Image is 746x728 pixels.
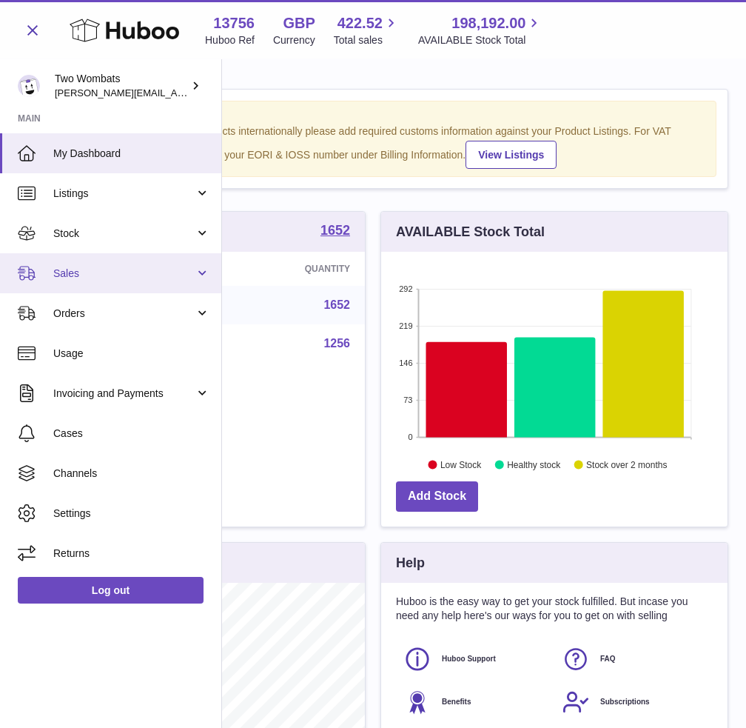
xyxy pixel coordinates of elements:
text: 73 [403,395,412,404]
a: 422.52 Total sales [334,13,400,47]
span: Settings [53,507,210,521]
span: Invoicing and Payments [53,387,195,401]
span: Huboo Support [442,654,496,664]
span: Cases [53,427,210,441]
div: Currency [273,33,315,47]
p: Huboo is the easy way to get your stock fulfilled. But incase you need any help here's our ways f... [396,595,713,623]
a: Benefits [403,688,547,716]
span: Sales [53,267,195,281]
strong: GBP [283,13,315,33]
span: Stock [53,227,195,241]
span: My Dashboard [53,147,210,161]
a: FAQ [562,645,705,673]
div: Two Wombats [55,72,188,100]
text: Healthy stock [507,460,561,470]
h3: AVAILABLE Stock Total [396,223,545,241]
span: 198,192.00 [451,13,525,33]
a: Subscriptions [562,688,705,716]
a: Log out [18,577,204,604]
a: 1652 [323,298,350,311]
span: Orders [53,307,195,321]
span: Returns [53,547,210,561]
text: Low Stock [440,460,482,470]
strong: 13756 [213,13,255,33]
a: Add Stock [396,481,478,512]
span: Channels [53,467,210,481]
a: 1652 [320,224,350,240]
h3: Help [396,554,425,572]
span: Usage [53,347,210,361]
a: View Listings [466,141,557,169]
text: 292 [399,284,412,293]
text: 219 [399,321,412,330]
span: [PERSON_NAME][EMAIL_ADDRESS][PERSON_NAME][DOMAIN_NAME] [55,87,376,98]
span: AVAILABLE Stock Total [418,33,543,47]
span: Benefits [442,697,471,707]
a: 1256 [323,337,350,350]
a: 198,192.00 AVAILABLE Stock Total [418,13,543,47]
text: 0 [408,433,412,441]
span: 422.52 [337,13,383,33]
strong: 1652 [320,224,350,237]
th: Quantity [205,252,365,286]
div: Huboo Ref [205,33,255,47]
span: Total sales [334,33,400,47]
a: Huboo Support [403,645,547,673]
img: adam.randall@twowombats.com [18,75,40,97]
span: Subscriptions [600,697,650,707]
text: Stock over 2 months [586,460,667,470]
span: FAQ [600,654,616,664]
text: 146 [399,358,412,367]
strong: Notice [38,109,708,123]
div: If you're planning on sending your products internationally please add required customs informati... [38,124,708,169]
span: Listings [53,187,195,201]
